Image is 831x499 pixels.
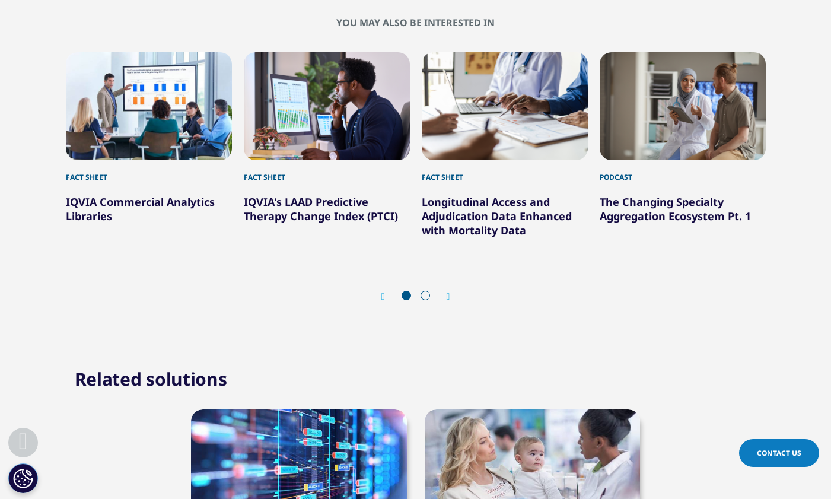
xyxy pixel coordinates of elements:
div: Previous slide [381,291,397,302]
div: Podcast [600,160,766,183]
h2: You may also be interested in [66,17,766,28]
div: Next slide [435,291,450,302]
a: Longitudinal Access and Adjudication Data Enhanced with Mortality Data [422,195,572,237]
div: Fact Sheet [422,160,588,183]
div: 4 / 6 [600,52,766,237]
a: The Changing Specialty Aggregation Ecosystem Pt. 1 [600,195,751,223]
a: IQVIA Commercial Analytics Libraries [66,195,215,223]
button: Cookies Settings [8,463,38,493]
h2: Related solutions [75,367,227,391]
div: 2 / 6 [244,52,410,237]
div: 1 / 6 [66,52,232,237]
div: 3 / 6 [422,52,588,237]
div: Fact Sheet [66,160,232,183]
a: IQVIA's LAAD Predictive Therapy Change Index (PTCI) [244,195,398,223]
a: Contact Us [739,439,819,467]
div: Fact Sheet [244,160,410,183]
span: Contact Us [757,448,801,458]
